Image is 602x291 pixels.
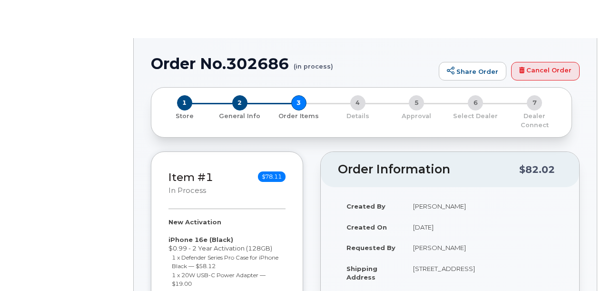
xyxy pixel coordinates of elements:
[168,236,233,243] strong: iPhone 16e (Black)
[346,223,387,231] strong: Created On
[346,202,385,210] strong: Created By
[405,196,562,217] td: [PERSON_NAME]
[168,218,221,226] strong: New Activation
[294,55,333,70] small: (in process)
[405,237,562,258] td: [PERSON_NAME]
[258,171,286,182] span: $78.11
[519,161,555,179] div: $82.02
[172,271,266,288] small: 1 x 20W USB-C Power Adapter — $19.00
[232,95,247,110] span: 2
[439,62,506,81] a: Share Order
[214,112,266,120] p: General Info
[168,171,213,184] a: Item #1
[163,112,207,120] p: Store
[405,217,562,238] td: [DATE]
[168,186,206,195] small: in process
[172,254,278,270] small: 1 x Defender Series Pro Case for iPhone Black — $58.12
[511,62,580,81] a: Cancel Order
[177,95,192,110] span: 1
[338,163,519,176] h2: Order Information
[346,244,395,251] strong: Requested By
[210,110,269,120] a: 2 General Info
[159,110,210,120] a: 1 Store
[405,258,562,288] td: [STREET_ADDRESS]
[346,265,377,281] strong: Shipping Address
[151,55,434,72] h1: Order No.302686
